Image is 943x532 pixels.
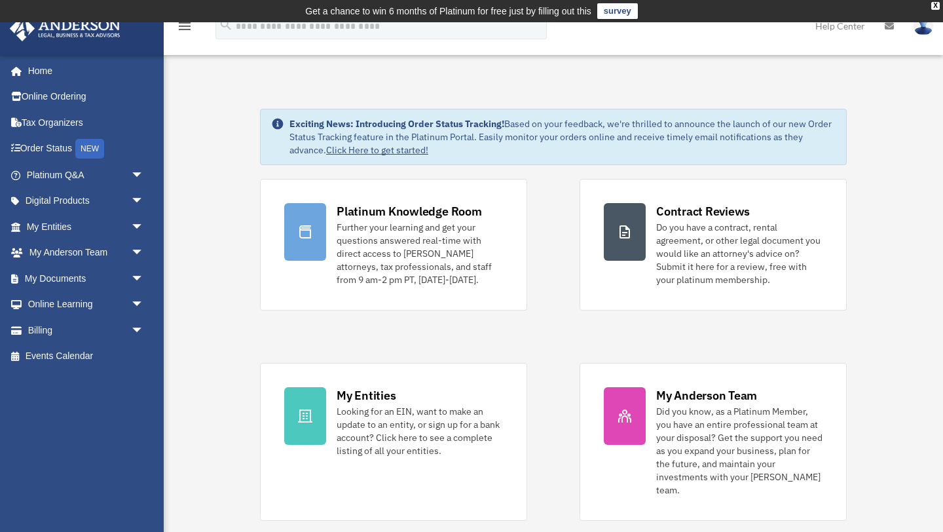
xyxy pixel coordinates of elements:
span: arrow_drop_down [131,162,157,189]
div: My Anderson Team [656,387,757,404]
span: arrow_drop_down [131,240,157,267]
a: Online Learningarrow_drop_down [9,292,164,318]
div: NEW [75,139,104,159]
a: Digital Productsarrow_drop_down [9,188,164,214]
a: My Entities Looking for an EIN, want to make an update to an entity, or sign up for a bank accoun... [260,363,527,521]
span: arrow_drop_down [131,265,157,292]
a: menu [177,23,193,34]
a: Online Ordering [9,84,164,110]
a: My Anderson Team Did you know, as a Platinum Member, you have an entire professional team at your... [580,363,847,521]
a: Tax Organizers [9,109,164,136]
div: Contract Reviews [656,203,750,219]
a: Order StatusNEW [9,136,164,162]
a: Platinum Q&Aarrow_drop_down [9,162,164,188]
a: My Documentsarrow_drop_down [9,265,164,292]
div: Based on your feedback, we're thrilled to announce the launch of our new Order Status Tracking fe... [289,117,836,157]
img: User Pic [914,16,933,35]
div: Platinum Knowledge Room [337,203,482,219]
a: Billingarrow_drop_down [9,317,164,343]
div: Get a chance to win 6 months of Platinum for free just by filling out this [305,3,591,19]
a: My Entitiesarrow_drop_down [9,214,164,240]
img: Anderson Advisors Platinum Portal [6,16,124,41]
span: arrow_drop_down [131,317,157,344]
span: arrow_drop_down [131,188,157,215]
i: menu [177,18,193,34]
div: close [931,2,940,10]
a: Events Calendar [9,343,164,370]
div: Did you know, as a Platinum Member, you have an entire professional team at your disposal? Get th... [656,405,823,497]
div: Do you have a contract, rental agreement, or other legal document you would like an attorney's ad... [656,221,823,286]
strong: Exciting News: Introducing Order Status Tracking! [289,118,504,130]
span: arrow_drop_down [131,214,157,240]
i: search [219,18,233,32]
span: arrow_drop_down [131,292,157,318]
a: Click Here to get started! [326,144,428,156]
a: Home [9,58,157,84]
a: Contract Reviews Do you have a contract, rental agreement, or other legal document you would like... [580,179,847,311]
a: Platinum Knowledge Room Further your learning and get your questions answered real-time with dire... [260,179,527,311]
div: Looking for an EIN, want to make an update to an entity, or sign up for a bank account? Click her... [337,405,503,457]
div: My Entities [337,387,396,404]
div: Further your learning and get your questions answered real-time with direct access to [PERSON_NAM... [337,221,503,286]
a: survey [597,3,638,19]
a: My Anderson Teamarrow_drop_down [9,240,164,266]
